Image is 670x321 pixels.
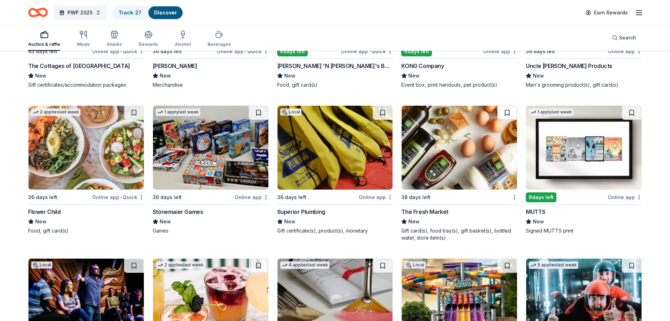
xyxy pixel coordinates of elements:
[277,62,393,70] div: [PERSON_NAME] 'N [PERSON_NAME]'s BBQ Restaurant
[153,227,269,234] div: Games
[107,42,122,47] div: Snacks
[154,10,177,16] a: Discover
[92,193,144,202] div: Online app Quick
[526,227,642,234] div: Signed MUTTS print
[77,42,90,47] div: Meals
[139,42,158,47] div: Desserts
[277,47,308,56] div: 6 days left
[533,217,544,226] span: New
[35,72,46,80] span: New
[608,47,642,56] div: Online app
[160,217,171,226] span: New
[526,62,612,70] div: Uncle [PERSON_NAME] Products
[277,105,393,234] a: Image for Superior PlumbingLocal36 days leftOnline appSuperior PlumbingNewGift certificate(s), pr...
[156,261,205,269] div: 2 applies last week
[284,72,295,80] span: New
[175,42,191,47] div: Alcohol
[68,8,92,17] span: PWP 2025
[245,49,246,54] span: •
[208,42,231,47] div: Beverages
[608,193,642,202] div: Online app
[208,27,231,51] button: Beverages
[277,193,306,202] div: 36 days left
[277,81,393,88] div: Food, gift card(s)
[341,47,393,56] div: Online app Quick
[235,193,269,202] div: Online app
[120,49,122,54] span: •
[619,33,636,42] span: Search
[153,106,268,190] img: Image for Stonemaier Games
[401,105,517,241] a: Image for The Fresh Market38 days leftThe Fresh MarketNewGift card(s), food tray(s), gift basket(...
[533,72,544,80] span: New
[483,47,517,56] div: Online app
[526,208,545,216] div: MUTTS
[581,6,632,19] a: Earn Rewards
[153,208,203,216] div: Stonemaier Games
[526,81,642,88] div: Men's grooming product(s), gift card(s)
[28,105,144,234] a: Image for Flower Child2 applieslast week36 days leftOnline app•QuickFlower ChildNewFood, gift car...
[529,109,573,116] div: 1 apply last week
[120,195,122,200] span: •
[35,217,46,226] span: New
[280,261,330,269] div: 4 applies last week
[402,106,517,190] img: Image for The Fresh Market
[107,27,122,51] button: Snacks
[369,49,370,54] span: •
[28,193,57,202] div: 36 days left
[53,6,107,20] button: PWP 2025
[28,62,130,70] div: The Cottages of [GEOGRAPHIC_DATA]
[401,62,444,70] div: KONG Company
[359,193,393,202] div: Online app
[28,81,144,88] div: Gift certificates/accommodation packages
[408,217,420,226] span: New
[31,109,81,116] div: 2 applies last week
[153,62,197,70] div: [PERSON_NAME]
[401,47,432,56] div: 6 days left
[28,4,48,21] a: Home
[119,10,141,16] a: Track· 27
[92,47,144,56] div: Online app Quick
[284,217,295,226] span: New
[526,105,642,234] a: Image for MUTTS1 applylast week6days leftOnline appMUTTSNewSigned MUTTS print
[280,109,301,116] div: Local
[606,31,642,45] button: Search
[277,106,393,190] img: Image for Superior Plumbing
[401,81,517,88] div: Event box, print handouts, pet product(s)
[153,105,269,234] a: Image for Stonemaier Games1 applylast week36 days leftOnline appStonemaier GamesNewGames
[31,261,52,268] div: Local
[28,227,144,234] div: Food, gift card(s)
[28,106,144,190] img: Image for Flower Child
[160,72,171,80] span: New
[408,72,420,80] span: New
[28,47,57,56] div: 63 days left
[153,81,269,88] div: Merchandise
[175,27,191,51] button: Alcohol
[77,27,90,51] button: Meals
[401,208,448,216] div: The Fresh Market
[153,193,182,202] div: 36 days left
[529,261,578,269] div: 5 applies last week
[526,106,642,190] img: Image for MUTTS
[277,208,325,216] div: Superior Plumbing
[526,192,556,202] div: 6 days left
[28,27,60,51] button: Auction & raffle
[112,6,183,20] button: Track· 27Discover
[401,227,517,241] div: Gift card(s), food tray(s), gift basket(s), bottled water, store item(s)
[277,227,393,234] div: Gift certificate(s), product(s), monetary
[526,47,555,56] div: 36 days left
[139,27,158,51] button: Desserts
[28,208,60,216] div: Flower Child
[156,109,200,116] div: 1 apply last week
[404,261,426,268] div: Local
[153,47,182,56] div: 36 days left
[217,47,269,56] div: Online app Quick
[401,193,430,202] div: 38 days left
[28,42,60,47] div: Auction & raffle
